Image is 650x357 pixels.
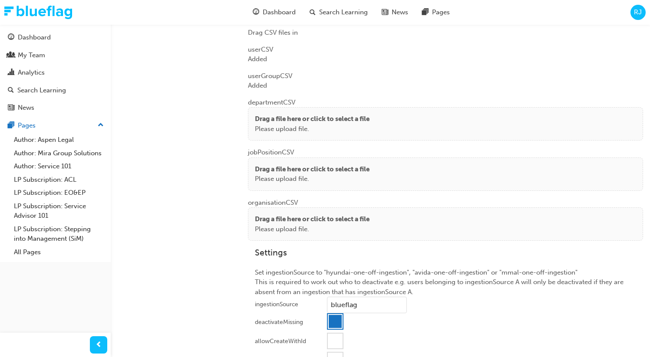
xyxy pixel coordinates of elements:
[3,118,107,134] button: Pages
[10,147,107,160] a: Author: Mira Group Solutions
[255,337,306,346] div: allowCreateWithId
[422,7,429,18] span: pages-icon
[248,38,643,64] div: user CSV
[248,81,643,91] div: Added
[248,191,643,241] div: organisation CSV
[248,107,643,141] div: Drag a file here or click to select a filePlease upload file.
[8,69,14,77] span: chart-icon
[3,100,107,116] a: News
[10,173,107,187] a: LP Subscription: ACL
[248,207,643,241] div: Drag a file here or click to select a filePlease upload file.
[10,223,107,246] a: LP Subscription: Stepping into Management (SiM)
[248,141,643,191] div: jobPosition CSV
[10,246,107,259] a: All Pages
[3,29,107,46] a: Dashboard
[392,7,408,17] span: News
[3,28,107,118] button: DashboardMy TeamAnalyticsSearch LearningNews
[4,6,72,19] img: Trak
[303,3,375,21] a: search-iconSearch Learning
[248,64,643,91] div: userGroup CSV
[8,122,14,130] span: pages-icon
[375,3,415,21] a: news-iconNews
[255,318,303,327] div: deactivateMissing
[8,52,14,59] span: people-icon
[18,103,34,113] div: News
[255,248,636,258] h3: Settings
[18,121,36,131] div: Pages
[255,124,370,134] p: Please upload file.
[310,7,316,18] span: search-icon
[255,224,370,234] p: Please upload file.
[248,54,643,64] div: Added
[253,7,259,18] span: guage-icon
[10,186,107,200] a: LP Subscription: EO&EP
[263,7,296,17] span: Dashboard
[10,200,107,223] a: LP Subscription: Service Advisor 101
[8,104,14,112] span: news-icon
[415,3,457,21] a: pages-iconPages
[327,297,407,313] input: ingestionSource
[634,7,642,17] span: RJ
[18,33,51,43] div: Dashboard
[17,85,66,95] div: Search Learning
[8,34,14,42] span: guage-icon
[255,164,370,174] p: Drag a file here or click to select a file
[3,65,107,81] a: Analytics
[96,340,102,350] span: prev-icon
[432,7,450,17] span: Pages
[3,82,107,98] a: Search Learning
[10,133,107,147] a: Author: Aspen Legal
[382,7,388,18] span: news-icon
[255,300,298,309] div: ingestionSource
[18,68,45,78] div: Analytics
[8,87,14,95] span: search-icon
[319,7,368,17] span: Search Learning
[255,174,370,184] p: Please upload file.
[248,28,643,38] div: Drag CSV files in
[3,47,107,63] a: My Team
[10,160,107,173] a: Author: Service 101
[630,5,646,20] button: RJ
[255,114,370,124] p: Drag a file here or click to select a file
[248,157,643,191] div: Drag a file here or click to select a filePlease upload file.
[246,3,303,21] a: guage-iconDashboard
[18,50,45,60] div: My Team
[248,91,643,141] div: department CSV
[98,120,104,131] span: up-icon
[255,214,370,224] p: Drag a file here or click to select a file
